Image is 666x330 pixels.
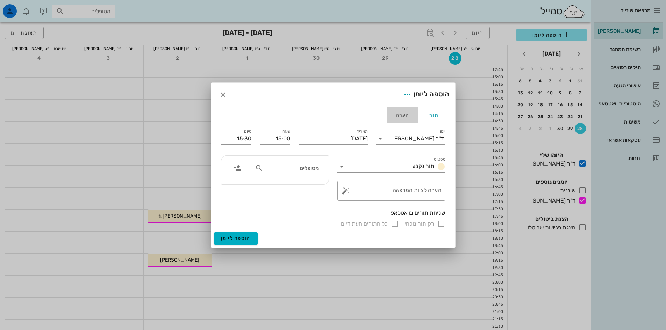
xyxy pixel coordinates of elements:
[412,163,434,169] span: תור נקבע
[357,129,368,134] label: תאריך
[221,235,251,241] span: הוספה ליומן
[244,129,251,134] label: סיום
[337,161,445,172] div: סטטוסתור נקבע
[391,135,444,142] div: ד"ר [PERSON_NAME]
[214,232,258,245] button: הוספה ליומן
[434,157,445,162] label: סטטוס
[221,209,445,217] div: שליחת תורים בוואטסאפ
[418,107,450,123] div: תור
[387,107,418,123] div: הערה
[439,129,445,134] label: יומן
[376,133,445,144] div: יומןד"ר [PERSON_NAME]
[282,129,290,134] label: שעה
[401,88,450,101] div: הוספה ליומן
